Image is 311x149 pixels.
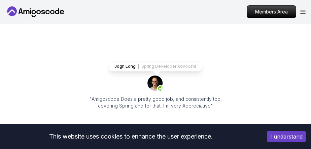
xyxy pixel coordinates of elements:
p: Spring Developer Advocate [141,64,197,69]
p: "Amigoscode Does a pretty good job, and consistently too, covering Spring and for that, I'm very ... [80,96,231,109]
iframe: chat widget [283,122,304,142]
div: This website uses cookies to enhance the user experience. [5,129,257,144]
p: Jogh Long [114,64,136,69]
button: Accept cookies [267,131,306,142]
img: josh long [147,76,164,92]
